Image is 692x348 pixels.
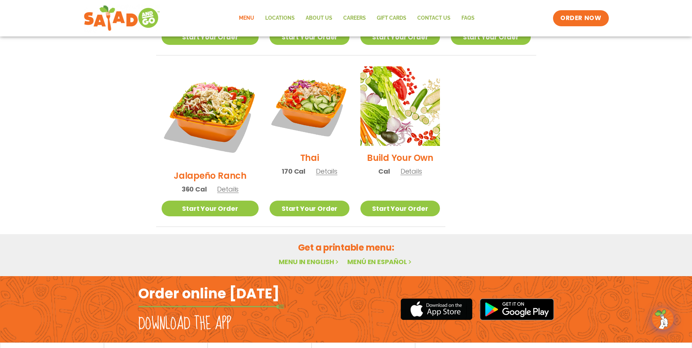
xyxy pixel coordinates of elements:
[480,298,554,320] img: google_play
[367,151,433,164] h2: Build Your Own
[378,166,390,176] span: Cal
[360,201,440,216] a: Start Your Order
[553,10,608,26] a: ORDER NOW
[138,285,279,302] h2: Order online [DATE]
[371,10,412,27] a: GIFT CARDS
[360,29,440,45] a: Start Your Order
[260,10,300,27] a: Locations
[270,66,349,146] img: Product photo for Thai Salad
[401,297,472,321] img: appstore
[653,309,673,329] img: wpChatIcon
[233,10,480,27] nav: Menu
[156,241,536,254] h2: Get a printable menu:
[217,185,239,194] span: Details
[401,167,422,176] span: Details
[138,314,231,334] h2: Download the app
[282,166,305,176] span: 170 Cal
[300,10,338,27] a: About Us
[162,66,259,164] img: Product photo for Jalapeño Ranch Salad
[347,257,413,266] a: Menú en español
[233,10,260,27] a: Menu
[162,201,259,216] a: Start Your Order
[174,169,247,182] h2: Jalapeño Ranch
[456,10,480,27] a: FAQs
[338,10,371,27] a: Careers
[279,257,340,266] a: Menu in English
[162,29,259,45] a: Start Your Order
[270,201,349,216] a: Start Your Order
[270,29,349,45] a: Start Your Order
[300,151,319,164] h2: Thai
[84,4,161,33] img: new-SAG-logo-768×292
[138,305,284,309] img: fork
[412,10,456,27] a: Contact Us
[560,14,601,23] span: ORDER NOW
[316,167,337,176] span: Details
[451,29,530,45] a: Start Your Order
[182,184,207,194] span: 360 Cal
[360,66,440,146] img: Product photo for Build Your Own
